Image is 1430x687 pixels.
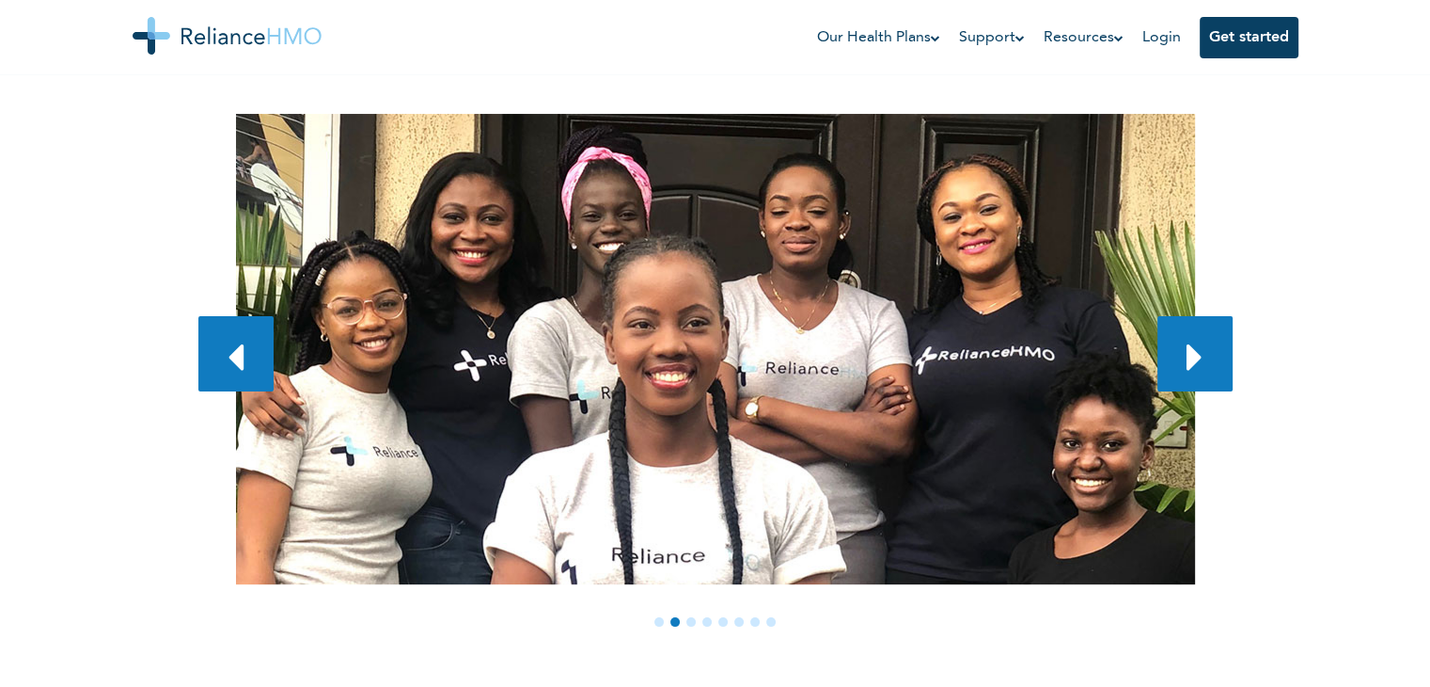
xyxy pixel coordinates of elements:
[817,26,940,49] a: Our Health Plans
[959,26,1025,49] a: Support
[1142,30,1181,45] a: Login
[1044,26,1124,49] a: Resources
[236,114,1195,584] img: rhmo-2.jpg
[133,17,322,55] img: Reliance HMO's Logo
[1200,17,1298,58] button: Get started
